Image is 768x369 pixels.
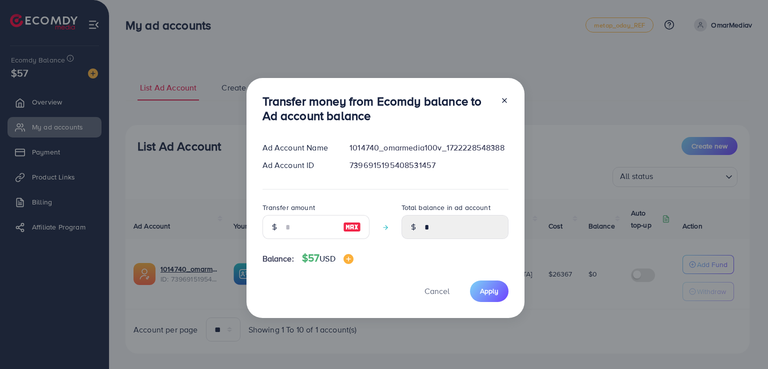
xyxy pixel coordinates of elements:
img: image [343,254,353,264]
div: 1014740_omarmedia100v_1722228548388 [341,142,516,153]
iframe: Chat [725,324,760,361]
button: Cancel [412,280,462,302]
img: image [343,221,361,233]
label: Transfer amount [262,202,315,212]
h3: Transfer money from Ecomdy balance to Ad account balance [262,94,492,123]
div: Ad Account ID [254,159,342,171]
label: Total balance in ad account [401,202,490,212]
div: 7396915195408531457 [341,159,516,171]
span: Balance: [262,253,294,264]
button: Apply [470,280,508,302]
h4: $57 [302,252,353,264]
span: USD [319,253,335,264]
span: Apply [480,286,498,296]
span: Cancel [424,285,449,296]
div: Ad Account Name [254,142,342,153]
